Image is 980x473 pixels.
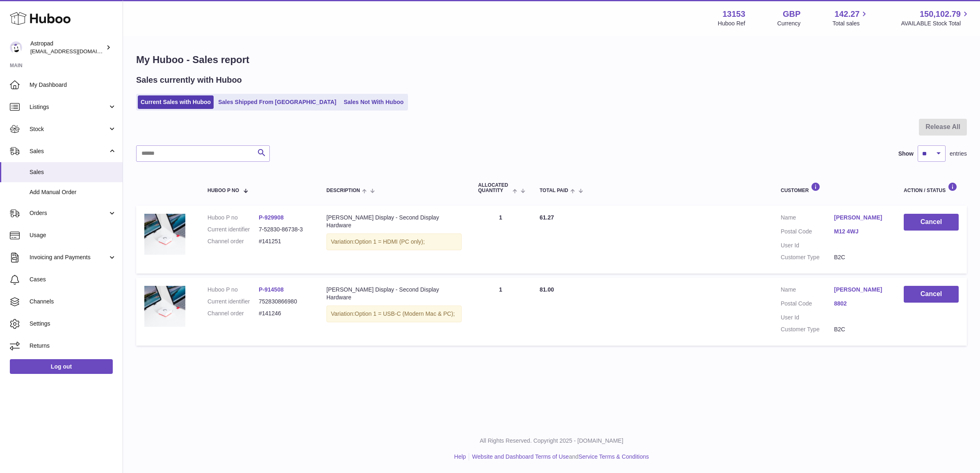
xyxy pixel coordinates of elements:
[215,95,339,109] a: Sales Shipped From [GEOGRAPHIC_DATA]
[259,298,310,306] dd: 752830866980
[30,209,108,217] span: Orders
[540,188,568,193] span: Total paid
[130,437,973,445] p: All Rights Reserved. Copyright 2025 - [DOMAIN_NAME]
[207,310,259,317] dt: Channel order
[722,9,745,20] strong: 13153
[832,9,869,27] a: 142.27 Total sales
[454,453,466,460] a: Help
[30,276,116,283] span: Cases
[341,95,406,109] a: Sales Not With Huboo
[30,253,108,261] span: Invoicing and Payments
[259,310,310,317] dd: #141246
[950,150,967,158] span: entries
[30,103,108,111] span: Listings
[901,9,970,27] a: 150,102.79 AVAILABLE Stock Total
[470,206,531,274] td: 1
[326,306,462,322] div: Variation:
[30,125,108,133] span: Stock
[834,286,887,294] a: [PERSON_NAME]
[718,20,745,27] div: Huboo Ref
[781,300,834,310] dt: Postal Code
[901,20,970,27] span: AVAILABLE Stock Total
[10,359,113,374] a: Log out
[777,20,801,27] div: Currency
[355,310,455,317] span: Option 1 = USB-C (Modern Mac & PC);
[30,48,121,54] span: [EMAIL_ADDRESS][DOMAIN_NAME]
[904,182,959,193] div: Action / Status
[834,253,887,261] dd: B2C
[469,453,649,461] li: and
[781,214,834,224] dt: Name
[326,286,462,301] div: [PERSON_NAME] Display - Second Display Hardware
[30,81,116,89] span: My Dashboard
[472,453,569,460] a: Website and Dashboard Terms of Use
[832,20,869,27] span: Total sales
[259,286,284,293] a: P-914508
[30,168,116,176] span: Sales
[540,286,554,293] span: 81.00
[781,314,834,321] dt: User Id
[259,214,284,221] a: P-929908
[30,188,116,196] span: Add Manual Order
[144,286,185,327] img: MattRonge_r2_MSP20255.jpg
[579,453,649,460] a: Service Terms & Conditions
[207,298,259,306] dt: Current identifier
[207,238,259,245] dt: Channel order
[30,342,116,350] span: Returns
[30,231,116,239] span: Usage
[783,9,800,20] strong: GBP
[144,214,185,255] img: MattRonge_r2_MSP20255.jpg
[326,214,462,229] div: [PERSON_NAME] Display - Second Display Hardware
[10,41,22,54] img: internalAdmin-13153@internal.huboo.com
[136,53,967,66] h1: My Huboo - Sales report
[30,320,116,328] span: Settings
[834,9,859,20] span: 142.27
[834,214,887,222] a: [PERSON_NAME]
[478,183,511,193] span: ALLOCATED Quantity
[781,253,834,261] dt: Customer Type
[259,226,310,233] dd: 7-52830-86738-3
[781,182,887,193] div: Customer
[138,95,214,109] a: Current Sales with Huboo
[355,238,425,245] span: Option 1 = HDMI (PC only);
[898,150,914,158] label: Show
[207,226,259,233] dt: Current identifier
[136,75,242,86] h2: Sales currently with Huboo
[834,326,887,333] dd: B2C
[30,40,104,55] div: Astropad
[540,214,554,221] span: 61.27
[326,233,462,250] div: Variation:
[834,300,887,308] a: 8802
[781,326,834,333] dt: Customer Type
[207,286,259,294] dt: Huboo P no
[326,188,360,193] span: Description
[904,286,959,303] button: Cancel
[920,9,961,20] span: 150,102.79
[259,238,310,245] dd: #141251
[30,298,116,306] span: Channels
[904,214,959,231] button: Cancel
[781,228,834,238] dt: Postal Code
[30,147,108,155] span: Sales
[781,242,834,249] dt: User Id
[207,188,239,193] span: Huboo P no
[470,278,531,346] td: 1
[834,228,887,235] a: M12 4WJ
[781,286,834,296] dt: Name
[207,214,259,222] dt: Huboo P no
